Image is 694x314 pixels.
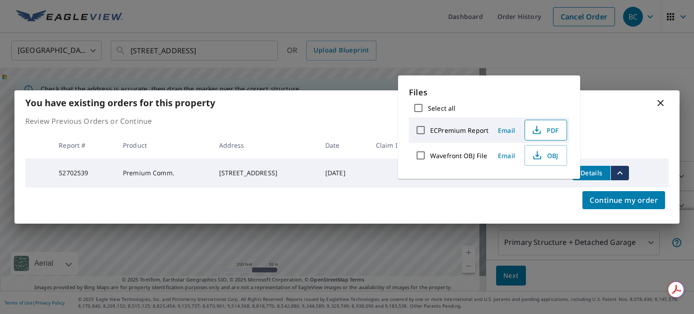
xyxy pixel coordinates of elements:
button: detailsBtn-52702539 [572,166,610,180]
span: OBJ [530,150,559,161]
span: PDF [530,125,559,136]
p: Review Previous Orders or Continue [25,116,669,127]
b: You have existing orders for this property [25,97,215,109]
button: filesDropdownBtn-52702539 [610,166,629,180]
span: Email [496,151,517,160]
th: Product [116,132,212,159]
th: Date [318,132,369,159]
button: OBJ [525,145,567,166]
button: Email [492,149,521,163]
th: Claim ID [369,132,428,159]
td: [DATE] [318,159,369,187]
button: Email [492,123,521,137]
button: PDF [525,120,567,141]
th: Address [212,132,318,159]
span: Details [578,169,605,177]
label: Select all [428,104,455,112]
td: 52702539 [52,159,116,187]
span: Email [496,126,517,135]
td: Premium Comm. [116,159,212,187]
label: Wavefront OBJ File [430,151,487,160]
span: Continue my order [590,194,658,206]
th: Report # [52,132,116,159]
p: Files [409,86,569,98]
div: [STREET_ADDRESS] [219,169,311,178]
button: Continue my order [582,191,665,209]
label: ECPremium Report [430,126,488,135]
